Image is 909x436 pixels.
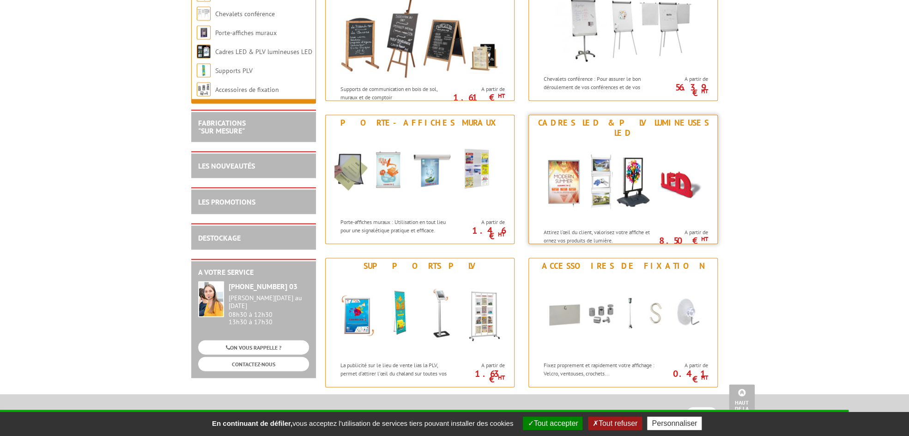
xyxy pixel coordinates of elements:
sup: HT [498,373,505,381]
img: Cadres LED & PLV lumineuses LED [197,44,211,58]
p: 8.50 € [656,237,708,243]
a: Porte-affiches muraux [215,28,277,36]
p: 1.46 € [453,227,505,238]
a: Haut de la page [729,384,755,422]
sup: HT [498,91,505,99]
a: Supports PLV [215,66,253,74]
div: Supports PLV [328,260,512,271]
p: La publicité sur le lieu de vente lias la PLV, permet d'attirer l'œil du chaland sur toutes vos c... [340,361,455,384]
img: Porte-affiches muraux [334,130,505,213]
p: Fixez proprement et rapidement votre affichage : Velcro, ventouses, crochets... [544,361,658,376]
img: Accessoires de fixation [197,82,211,96]
a: Cadres LED & PLV lumineuses LED Cadres LED & PLV lumineuses LED Attirez l’œil du client, valorise... [528,115,718,244]
img: widget-service.jpg [198,281,224,317]
a: LES NOUVEAUTÉS [198,161,255,170]
h2: A votre service [198,268,309,276]
img: Supports PLV [334,273,505,356]
div: Porte-affiches muraux [328,117,512,127]
span: vous acceptez l'utilisation de services tiers pouvant installer des cookies [207,419,518,427]
a: Supports PLV Supports PLV La publicité sur le lieu de vente lias la PLV, permet d'attirer l'œil d... [325,258,515,387]
img: Chevalets conférence [197,6,211,20]
a: DESTOCKAGE [198,233,241,242]
sup: HT [701,235,708,242]
a: FABRICATIONS"Sur Mesure" [198,118,246,135]
p: 56.39 € [656,84,708,95]
span: A partir de [458,85,505,92]
sup: HT [701,87,708,95]
strong: [PHONE_NUMBER] 03 [229,281,297,291]
a: CONTACTEZ-NOUS [198,357,309,371]
input: OK [685,407,718,423]
strong: En continuant de défiler, [212,419,292,427]
sup: HT [701,373,708,381]
span: A partir de [458,218,505,225]
img: Supports PLV [197,63,211,77]
div: Cadres LED & PLV lumineuses LED [531,117,715,138]
p: Porte-affiches muraux : Utilisation en tout lieu pour une signalétique pratique et efficace. [340,218,455,233]
a: Chevalets conférence [215,9,275,18]
span: A partir de [661,75,708,82]
p: Chevalets conférence : Pour assurer le bon déroulement de vos conférences et de vos réunions. [544,74,658,98]
img: Cadres LED & PLV lumineuses LED [538,140,709,223]
span: A partir de [661,228,708,236]
button: Tout refuser [588,417,642,430]
p: Attirez l’œil du client, valorisez votre affiche et ornez vos produits de lumière. [544,228,658,243]
a: Porte-affiches muraux Porte-affiches muraux Porte-affiches muraux : Utilisation en tout lieu pour... [325,115,515,244]
a: ON VOUS RAPPELLE ? [198,340,309,354]
span: A partir de [661,361,708,369]
sup: HT [498,230,505,238]
a: LES PROMOTIONS [198,197,255,206]
img: Porte-affiches muraux [197,25,211,39]
input: Votre email [327,404,493,420]
a: Cadres LED & PLV lumineuses LED [215,47,312,55]
p: Supports de communication en bois de sol, muraux et de comptoir [340,85,455,100]
button: Tout accepter [523,417,582,430]
p: 0.41 € [656,370,708,381]
div: [PERSON_NAME][DATE] au [DATE] [229,294,309,309]
button: Personnaliser (fenêtre modale) [647,417,702,430]
p: 1.61 € [453,94,505,100]
a: Accessoires de fixation Accessoires de fixation Fixez proprement et rapidement votre affichage : ... [528,258,718,387]
img: Accessoires de fixation [538,273,709,356]
div: Accessoires de fixation [531,260,715,271]
div: 08h30 à 12h30 13h30 à 17h30 [229,294,309,326]
p: 1.63 € [453,370,505,381]
span: A partir de [458,361,505,369]
a: Accessoires de fixation [215,85,279,93]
